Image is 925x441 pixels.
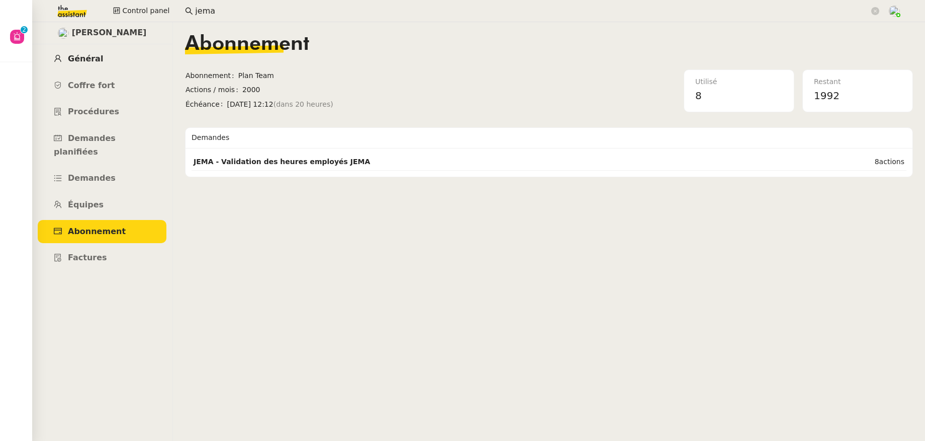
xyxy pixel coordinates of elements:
strong: JEMA - Validation des heures employés JEMA [194,158,370,166]
img: users%2FNTfmycKsCFdqp6LX6USf2FmuPJo2%2Favatar%2Fprofile-pic%20(1).png [889,6,900,17]
span: Demandes [68,173,116,183]
span: Général [68,54,103,63]
a: Demandes [38,167,166,190]
a: Abonnement [38,220,166,244]
span: Procédures [68,107,119,116]
span: 8 [695,90,702,102]
span: Équipes [68,200,104,209]
span: 2000 [242,84,442,96]
span: Plan Team [238,70,442,82]
a: Général [38,47,166,71]
p: 2 [22,26,26,35]
button: Control panel [107,4,175,18]
a: Procédures [38,100,166,124]
span: Abonnement [185,34,309,54]
span: [DATE] 12:12 [227,99,442,110]
span: Factures [68,253,107,262]
span: Control panel [122,5,169,17]
input: Rechercher [195,5,869,18]
td: 8 [794,154,906,170]
span: actions [879,158,904,166]
div: Demandes [192,128,906,148]
span: Abonnement [186,70,238,82]
div: Restant [814,76,901,88]
img: users%2F1KZeGoDA7PgBs4M3FMhJkcSWXSs1%2Favatar%2F872c3928-ebe4-491f-ae76-149ccbe264e1 [58,28,69,39]
span: Échéance [186,99,227,110]
a: Équipes [38,193,166,217]
a: Coffre fort [38,74,166,98]
span: Demandes planifiées [54,133,116,157]
span: (dans 20 heures) [273,99,333,110]
a: Demandes planifiées [38,127,166,164]
span: Abonnement [68,227,126,236]
span: Coffre fort [68,81,115,90]
span: 1992 [814,90,840,102]
nz-badge-sup: 2 [21,26,28,33]
span: [PERSON_NAME] [72,26,147,40]
span: Actions / mois [186,84,242,96]
div: Utilisé [695,76,783,88]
